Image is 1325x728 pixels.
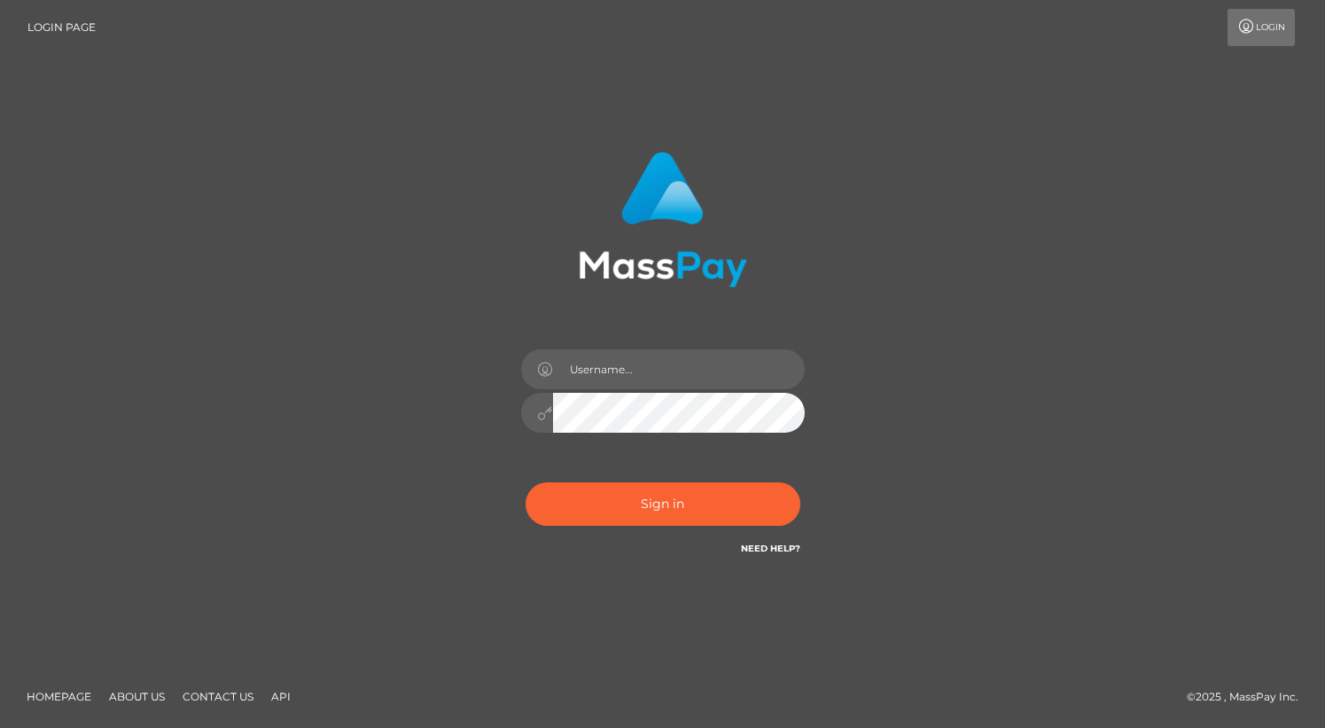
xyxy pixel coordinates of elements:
div: © 2025 , MassPay Inc. [1187,687,1312,707]
a: Homepage [19,683,98,710]
a: Need Help? [741,543,800,554]
a: Login Page [27,9,96,46]
a: Contact Us [175,683,261,710]
button: Sign in [526,482,800,526]
input: Username... [553,349,805,389]
a: About Us [102,683,172,710]
img: MassPay Login [579,152,747,287]
a: API [264,683,298,710]
a: Login [1228,9,1295,46]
